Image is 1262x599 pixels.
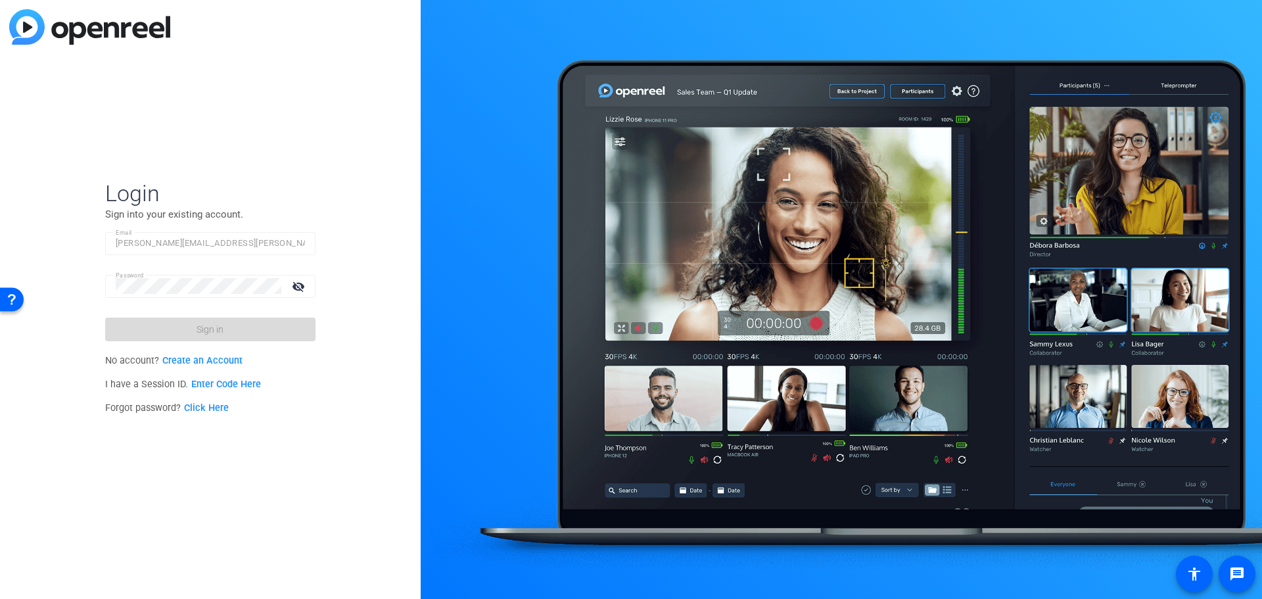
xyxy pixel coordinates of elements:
a: Enter Code Here [191,379,261,390]
img: blue-gradient.svg [9,9,170,45]
span: Forgot password? [105,402,229,414]
mat-label: Password [116,272,144,279]
p: Sign into your existing account. [105,207,315,222]
a: Click Here [184,402,229,414]
mat-icon: message [1229,566,1245,582]
a: Create an Account [162,355,243,366]
span: No account? [105,355,243,366]
span: I have a Session ID. [105,379,261,390]
mat-icon: visibility_off [284,277,315,296]
mat-label: Email [116,229,132,236]
span: Login [105,180,315,207]
input: Enter Email Address [116,235,305,251]
mat-icon: accessibility [1186,566,1202,582]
